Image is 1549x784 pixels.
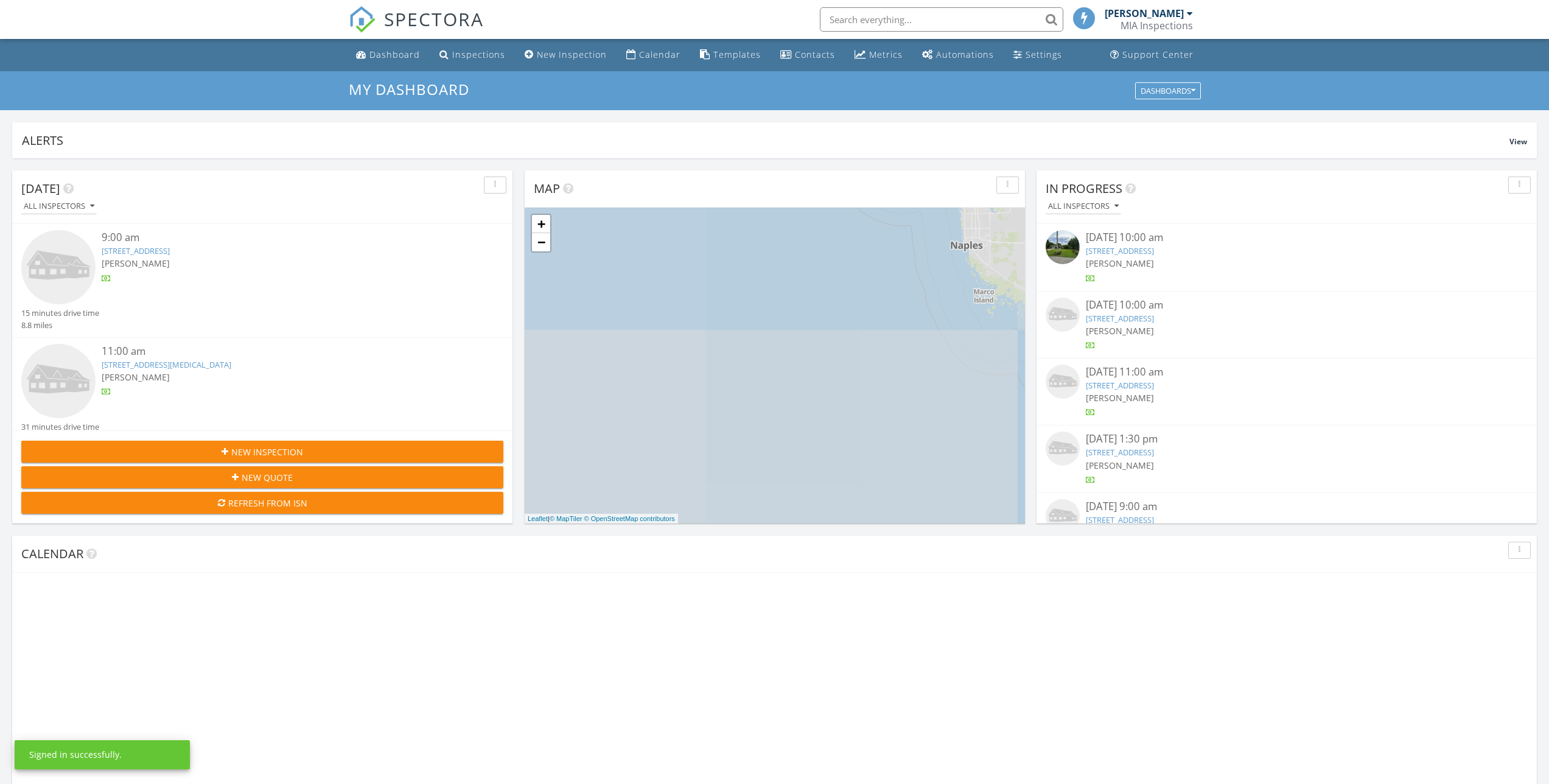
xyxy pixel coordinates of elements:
a: [STREET_ADDRESS] [1086,514,1154,525]
img: house-placeholder-square-ca63347ab8c70e15b013bc22427d3df0f7f082c62ce06d78aee8ec4e70df452f.jpg [1046,365,1080,399]
a: Leaflet [528,515,548,522]
span: [PERSON_NAME] [102,371,170,383]
div: Support Center [1122,49,1194,60]
a: [STREET_ADDRESS] [1086,313,1154,324]
div: 31 minutes drive time [21,421,99,433]
span: Calendar [21,545,83,562]
div: [DATE] 11:00 am [1086,365,1488,380]
a: Templates [695,44,766,66]
a: © MapTiler [550,515,582,522]
input: Search everything... [820,7,1063,32]
div: [DATE] 10:00 am [1086,298,1488,313]
a: [DATE] 1:30 pm [STREET_ADDRESS] [PERSON_NAME] [1046,432,1528,486]
span: New Inspection [231,446,303,458]
div: Signed in successfully. [29,749,122,761]
span: View [1509,136,1527,147]
div: 11:00 am [102,344,463,359]
a: Dashboard [351,44,425,66]
a: [STREET_ADDRESS] [102,245,170,256]
span: Map [534,180,560,197]
div: Refresh from ISN [31,497,494,509]
a: [DATE] 10:00 am [STREET_ADDRESS] [PERSON_NAME] [1046,230,1528,284]
div: Settings [1026,49,1062,60]
a: [STREET_ADDRESS] [1086,447,1154,458]
span: [PERSON_NAME] [102,257,170,269]
a: 9:00 am [STREET_ADDRESS] [PERSON_NAME] 15 minutes drive time 8.8 miles [21,230,503,331]
span: [PERSON_NAME] [1086,460,1154,471]
div: Automations [936,49,994,60]
a: Metrics [850,44,907,66]
a: [STREET_ADDRESS][MEDICAL_DATA] [102,359,231,370]
a: Support Center [1105,44,1198,66]
a: [STREET_ADDRESS] [1086,245,1154,256]
span: SPECTORA [384,6,484,32]
img: The Best Home Inspection Software - Spectora [349,6,376,33]
div: Templates [713,49,761,60]
button: All Inspectors [1046,198,1121,215]
span: [PERSON_NAME] [1086,257,1154,269]
div: [DATE] 1:30 pm [1086,432,1488,447]
div: Dashboards [1141,86,1195,95]
div: Calendar [639,49,680,60]
img: house-placeholder-square-ca63347ab8c70e15b013bc22427d3df0f7f082c62ce06d78aee8ec4e70df452f.jpg [21,344,96,418]
div: New Inspection [537,49,607,60]
div: Contacts [795,49,835,60]
button: New Quote [21,466,503,488]
div: 9:00 am [102,230,463,245]
a: [DATE] 11:00 am [STREET_ADDRESS] [PERSON_NAME] [1046,365,1528,419]
button: New Inspection [21,441,503,463]
a: Inspections [435,44,510,66]
div: All Inspectors [1048,202,1119,211]
a: Contacts [775,44,840,66]
img: streetview [1046,230,1080,264]
a: New Inspection [520,44,612,66]
img: house-placeholder-square-ca63347ab8c70e15b013bc22427d3df0f7f082c62ce06d78aee8ec4e70df452f.jpg [1046,432,1080,466]
a: Zoom out [532,233,550,251]
div: [DATE] 9:00 am [1086,499,1488,514]
div: All Inspectors [24,202,94,211]
a: 11:00 am [STREET_ADDRESS][MEDICAL_DATA] [PERSON_NAME] 31 minutes drive time 18.5 miles [21,344,503,445]
a: Calendar [621,44,685,66]
a: [DATE] 9:00 am [STREET_ADDRESS] [PERSON_NAME] [1046,499,1528,553]
a: Settings [1009,44,1067,66]
span: In Progress [1046,180,1122,197]
div: Dashboard [369,49,420,60]
div: Alerts [22,132,1509,149]
button: Refresh from ISN [21,492,503,514]
a: [DATE] 10:00 am [STREET_ADDRESS] [PERSON_NAME] [1046,298,1528,352]
div: Metrics [869,49,903,60]
a: SPECTORA [349,16,484,42]
img: house-placeholder-square-ca63347ab8c70e15b013bc22427d3df0f7f082c62ce06d78aee8ec4e70df452f.jpg [1046,499,1080,533]
div: Inspections [452,49,505,60]
span: My Dashboard [349,79,469,99]
button: All Inspectors [21,198,97,215]
a: Automations (Basic) [917,44,999,66]
div: 15 minutes drive time [21,307,99,319]
div: [DATE] 10:00 am [1086,230,1488,245]
span: New Quote [242,471,293,484]
a: [STREET_ADDRESS] [1086,380,1154,391]
div: MIA Inspections [1121,19,1193,32]
img: house-placeholder-square-ca63347ab8c70e15b013bc22427d3df0f7f082c62ce06d78aee8ec4e70df452f.jpg [21,230,96,304]
a: Zoom in [532,215,550,233]
span: [PERSON_NAME] [1086,325,1154,337]
button: Dashboards [1135,82,1201,99]
span: [DATE] [21,180,60,197]
a: © OpenStreetMap contributors [584,515,675,522]
div: 8.8 miles [21,320,99,331]
span: [PERSON_NAME] [1086,392,1154,404]
div: [PERSON_NAME] [1105,7,1184,19]
div: | [525,514,678,524]
img: house-placeholder-square-ca63347ab8c70e15b013bc22427d3df0f7f082c62ce06d78aee8ec4e70df452f.jpg [1046,298,1080,332]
